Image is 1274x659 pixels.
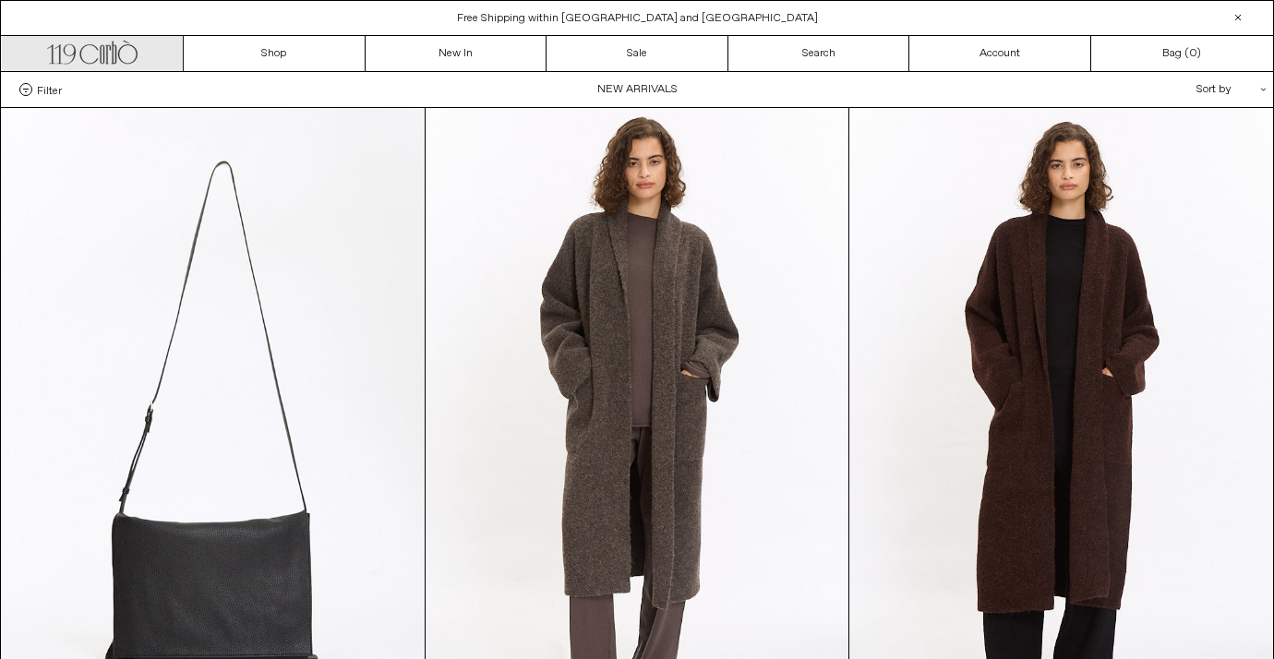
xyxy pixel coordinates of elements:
a: Shop [184,36,366,71]
a: Account [909,36,1091,71]
a: Bag () [1091,36,1273,71]
a: Sale [547,36,728,71]
span: ) [1189,45,1201,62]
a: Free Shipping within [GEOGRAPHIC_DATA] and [GEOGRAPHIC_DATA] [457,11,818,26]
a: New In [366,36,547,71]
span: 0 [1189,46,1196,61]
a: Search [728,36,910,71]
span: Filter [37,83,62,96]
div: Sort by [1088,72,1255,107]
